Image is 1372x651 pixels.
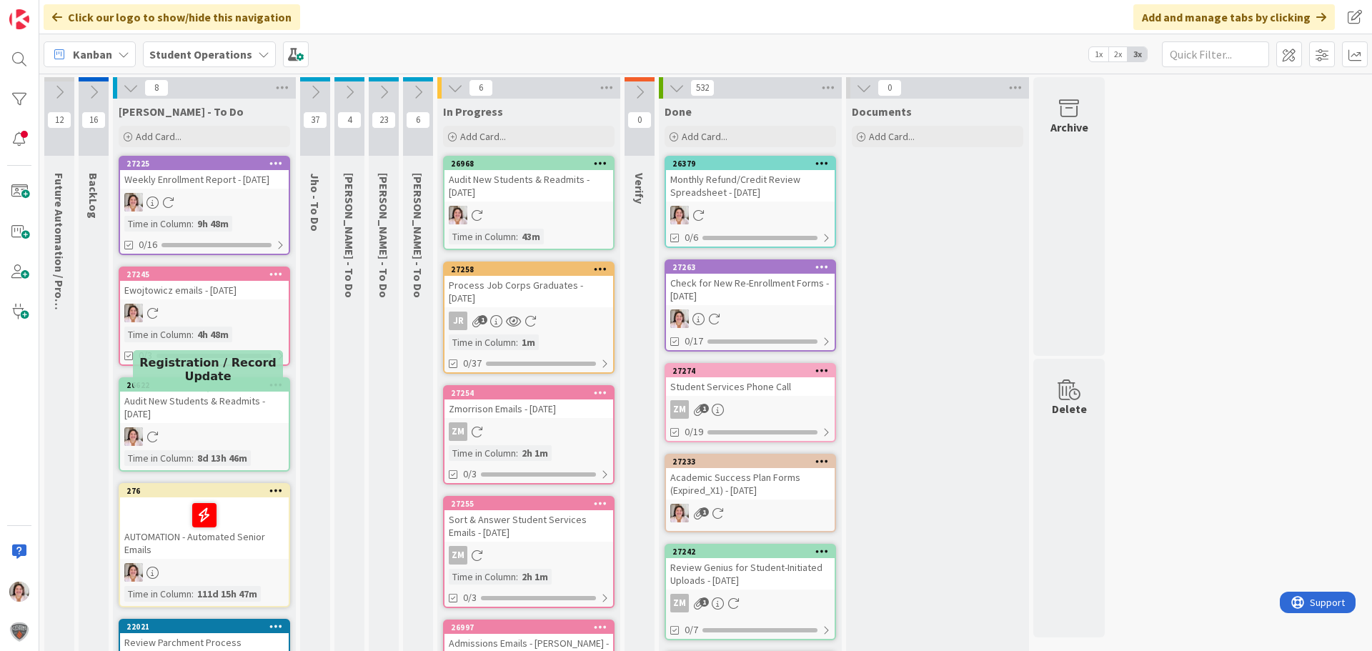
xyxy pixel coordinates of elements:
div: 26968Audit New Students & Readmits - [DATE] [444,157,613,202]
span: 0/3 [463,590,477,605]
div: Add and manage tabs by clicking [1133,4,1335,30]
div: Check for New Re-Enrollment Forms - [DATE] [666,274,835,305]
div: JR [449,312,467,330]
div: 111d 15h 47m [194,586,261,602]
div: 26968 [444,157,613,170]
div: ZM [670,594,689,612]
a: 26968Audit New Students & Readmits - [DATE]EWTime in Column:43m [443,156,615,250]
div: 27254 [444,387,613,399]
span: 0/17 [685,334,703,349]
img: EW [449,206,467,224]
div: AUTOMATION - Automated Senior Emails [120,497,289,559]
a: 27274Student Services Phone CallZM0/19 [665,363,836,442]
div: 27245 [120,268,289,281]
div: 276 [120,484,289,497]
div: 26997 [451,622,613,632]
span: 1 [700,404,709,413]
a: 27263Check for New Re-Enrollment Forms - [DATE]EW0/17 [665,259,836,352]
span: : [192,450,194,466]
span: : [192,586,194,602]
div: Audit New Students & Readmits - [DATE] [120,392,289,423]
a: 27242Review Genius for Student-Initiated Uploads - [DATE]ZM0/7 [665,544,836,640]
div: EW [120,563,289,582]
div: Time in Column [124,586,192,602]
div: Ewojtowicz emails - [DATE] [120,281,289,299]
div: 276AUTOMATION - Automated Senior Emails [120,484,289,559]
div: 8d 13h 46m [194,450,251,466]
span: 0 [627,111,652,129]
a: 27233Academic Success Plan Forms (Expired_X1) - [DATE]EW [665,454,836,532]
div: Academic Success Plan Forms (Expired_X1) - [DATE] [666,468,835,500]
div: Sort & Answer Student Services Emails - [DATE] [444,510,613,542]
div: Process Job Corps Graduates - [DATE] [444,276,613,307]
div: JR [444,312,613,330]
div: 27254Zmorrison Emails - [DATE] [444,387,613,418]
span: Future Automation / Process Building [52,173,66,367]
div: 9h 48m [194,216,232,232]
span: Documents [852,104,912,119]
div: ZM [666,594,835,612]
img: EW [124,193,143,212]
div: 27242 [666,545,835,558]
div: 27258 [444,263,613,276]
span: : [192,216,194,232]
div: Weekly Enrollment Report - [DATE] [120,170,289,189]
span: 23 [372,111,396,129]
div: 26622 [126,380,289,390]
span: 0/37 [463,356,482,371]
span: Add Card... [682,130,727,143]
span: : [516,229,518,244]
div: 4h 48m [194,327,232,342]
img: EW [670,504,689,522]
input: Quick Filter... [1162,41,1269,67]
span: BackLog [86,173,101,219]
div: EW [120,193,289,212]
div: 2h 1m [518,569,552,585]
div: 27225 [120,157,289,170]
img: Visit kanbanzone.com [9,9,29,29]
div: Time in Column [449,229,516,244]
span: 0/16 [139,237,157,252]
div: 27263Check for New Re-Enrollment Forms - [DATE] [666,261,835,305]
div: 2h 1m [518,445,552,461]
div: Time in Column [124,327,192,342]
div: Student Services Phone Call [666,377,835,396]
div: Time in Column [449,334,516,350]
div: EW [666,504,835,522]
span: 6 [406,111,430,129]
img: EW [124,427,143,446]
span: 0/3 [463,467,477,482]
div: 27263 [672,262,835,272]
img: EW [670,206,689,224]
span: 1 [478,315,487,324]
div: Audit New Students & Readmits - [DATE] [444,170,613,202]
div: 22021 [126,622,289,632]
div: 27258Process Job Corps Graduates - [DATE] [444,263,613,307]
div: EW [444,206,613,224]
img: EW [9,582,29,602]
span: 0/6 [685,230,698,245]
div: 26622 [120,379,289,392]
div: 27255Sort & Answer Student Services Emails - [DATE] [444,497,613,542]
img: EW [124,304,143,322]
div: Time in Column [449,569,516,585]
a: 26622Audit New Students & Readmits - [DATE]EWTime in Column:8d 13h 46m [119,377,290,472]
span: 1x [1089,47,1108,61]
span: 16 [81,111,106,129]
div: 43m [518,229,544,244]
span: 8 [144,79,169,96]
div: 27225Weekly Enrollment Report - [DATE] [120,157,289,189]
span: Emilie - To Do [119,104,244,119]
span: 532 [690,79,715,96]
span: Amanda - To Do [411,173,425,298]
span: 2x [1108,47,1128,61]
div: 27233 [672,457,835,467]
span: : [516,445,518,461]
div: 27233Academic Success Plan Forms (Expired_X1) - [DATE] [666,455,835,500]
span: 4 [337,111,362,129]
div: 26379 [666,157,835,170]
span: : [516,569,518,585]
div: 27242 [672,547,835,557]
div: Time in Column [124,450,192,466]
div: ZM [666,400,835,419]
